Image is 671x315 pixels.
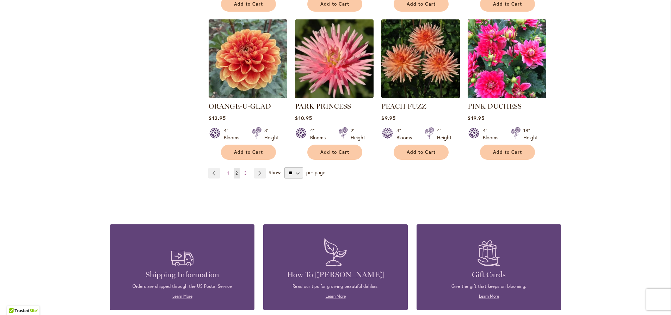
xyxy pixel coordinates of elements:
div: 4" Blooms [224,127,244,141]
img: PARK PRINCESS [295,19,374,98]
p: Read our tips for growing beautiful dahlias. [274,283,397,290]
p: Orders are shipped through the US Postal Service [121,283,244,290]
div: 4" Blooms [310,127,330,141]
span: Add to Cart [407,1,436,7]
span: per page [306,169,325,176]
img: Orange-U-Glad [209,19,287,98]
button: Add to Cart [480,145,535,160]
a: PINK DUCHESS [468,102,522,110]
button: Add to Cart [394,145,449,160]
a: PARK PRINCESS [295,93,374,99]
span: Add to Cart [493,149,522,155]
div: 3" Blooms [396,127,416,141]
div: 2' Height [351,127,365,141]
a: PEACH FUZZ [381,102,426,110]
span: 1 [227,170,229,176]
span: $10.95 [295,115,312,121]
div: 18" Height [523,127,538,141]
div: 3' Height [264,127,279,141]
iframe: Launch Accessibility Center [5,290,25,310]
a: Learn More [172,293,192,299]
a: ORANGE-U-GLAD [209,102,271,110]
p: Give the gift that keeps on blooming. [427,283,550,290]
span: $12.95 [209,115,226,121]
span: Add to Cart [493,1,522,7]
h4: How To [PERSON_NAME] [274,270,397,280]
a: PINK DUCHESS [468,93,546,99]
button: Add to Cart [307,145,362,160]
span: Show [269,169,281,176]
a: 1 [226,168,231,178]
a: PEACH FUZZ [381,93,460,99]
span: Add to Cart [234,149,263,155]
button: Add to Cart [221,145,276,160]
img: PEACH FUZZ [381,19,460,98]
span: 3 [244,170,247,176]
h4: Shipping Information [121,270,244,280]
a: 3 [242,168,248,178]
a: Learn More [479,293,499,299]
a: PARK PRINCESS [295,102,351,110]
a: Learn More [326,293,346,299]
a: Orange-U-Glad [209,93,287,99]
span: Add to Cart [320,1,349,7]
span: 2 [235,170,238,176]
span: Add to Cart [234,1,263,7]
div: 4' Height [437,127,451,141]
span: Add to Cart [320,149,349,155]
span: Add to Cart [407,149,436,155]
img: PINK DUCHESS [466,17,548,100]
div: 4" Blooms [483,127,503,141]
span: $9.95 [381,115,395,121]
h4: Gift Cards [427,270,550,280]
span: $19.95 [468,115,484,121]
